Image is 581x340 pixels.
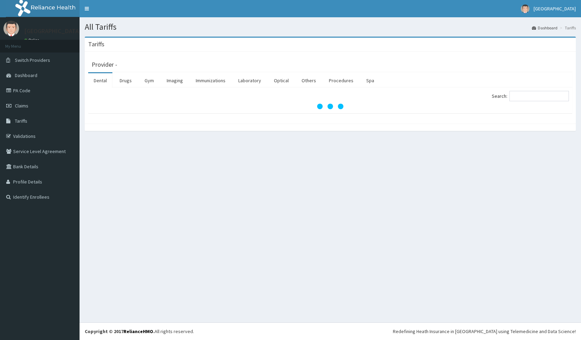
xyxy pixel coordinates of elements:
label: Search: [492,91,569,101]
div: Redefining Heath Insurance in [GEOGRAPHIC_DATA] using Telemedicine and Data Science! [393,328,576,335]
a: Immunizations [190,73,231,88]
svg: audio-loading [316,93,344,120]
a: Others [296,73,322,88]
img: User Image [521,4,529,13]
span: Tariffs [15,118,27,124]
input: Search: [509,91,569,101]
footer: All rights reserved. [80,322,581,340]
h3: Provider - [92,62,117,68]
strong: Copyright © 2017 . [85,328,155,334]
a: Dashboard [532,25,557,31]
span: Dashboard [15,72,37,78]
span: [GEOGRAPHIC_DATA] [534,6,576,12]
a: Online [24,38,41,42]
h1: All Tariffs [85,22,576,31]
a: Imaging [161,73,188,88]
h3: Tariffs [88,41,104,47]
a: Dental [88,73,112,88]
a: Optical [268,73,294,88]
a: Spa [361,73,380,88]
a: Drugs [114,73,137,88]
img: User Image [3,21,19,36]
a: Laboratory [233,73,267,88]
a: RelianceHMO [123,328,153,334]
span: Claims [15,103,28,109]
a: Procedures [323,73,359,88]
p: [GEOGRAPHIC_DATA] [24,28,81,34]
a: Gym [139,73,159,88]
li: Tariffs [558,25,576,31]
span: Switch Providers [15,57,50,63]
